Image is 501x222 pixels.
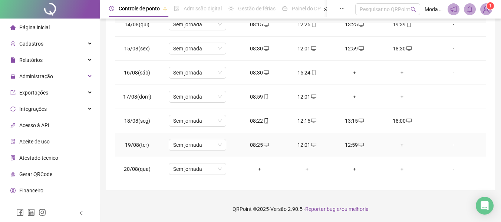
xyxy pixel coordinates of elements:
div: + [384,93,420,101]
span: Sem jornada [173,43,222,54]
span: bell [467,6,473,13]
span: pushpin [163,7,167,11]
span: desktop [263,70,269,75]
span: 18/08(seg) [124,118,150,124]
div: 08:15 [242,20,277,29]
span: ellipsis [340,6,345,11]
span: desktop [406,118,412,123]
span: left [79,211,84,216]
span: 19/08(ter) [125,142,149,148]
div: 08:25 [242,141,277,149]
div: - [432,20,475,29]
img: 20463 [481,4,492,15]
div: + [384,141,420,149]
span: Admissão digital [184,6,222,11]
div: - [432,165,475,173]
span: Central de ajuda [19,204,57,210]
span: solution [10,155,16,160]
span: user-add [10,41,16,46]
span: qrcode [10,172,16,177]
div: 08:59 [242,93,277,101]
div: + [337,69,372,77]
span: pushpin [324,7,328,11]
div: - [432,93,475,101]
span: Gerar QRCode [19,171,52,177]
span: Aceite de uso [19,139,50,145]
span: Cadastros [19,41,43,47]
span: dollar [10,188,16,193]
span: desktop [310,118,316,123]
span: Gestão de férias [238,6,276,11]
div: 08:30 [242,44,277,53]
span: 20/08(qua) [124,166,151,172]
span: sun [228,6,234,11]
div: + [384,69,420,77]
span: Painel do DP [292,6,321,11]
div: + [242,165,277,173]
span: 14/08(qui) [125,21,149,27]
span: api [10,123,16,128]
div: 19:39 [384,20,420,29]
span: 1 [489,3,492,9]
span: notification [450,6,457,13]
span: linkedin [27,209,35,216]
span: Página inicial [19,24,50,30]
span: export [10,90,16,95]
span: 16/08(sáb) [124,70,150,76]
span: Sem jornada [173,91,222,102]
div: + [289,165,325,173]
span: mobile [263,118,269,123]
div: 12:25 [289,20,325,29]
div: 15:24 [289,69,325,77]
span: Sem jornada [173,163,222,175]
span: desktop [358,142,364,148]
div: 08:30 [242,69,277,77]
div: 18:30 [384,44,420,53]
span: search [411,7,416,12]
footer: QRPoint © 2025 - 2.90.5 - [100,196,501,222]
span: mobile [310,70,316,75]
span: Financeiro [19,188,43,193]
div: - [432,44,475,53]
span: sync [10,106,16,112]
span: Atestado técnico [19,155,58,161]
span: Versão [270,206,287,212]
span: Administração [19,73,53,79]
span: mobile [406,22,412,27]
span: facebook [16,209,24,216]
span: desktop [310,142,316,148]
div: - [432,69,475,77]
span: instagram [39,209,46,216]
span: desktop [263,142,269,148]
div: + [337,165,372,173]
span: desktop [358,22,364,27]
span: desktop [406,46,412,51]
div: 12:15 [289,117,325,125]
span: Integrações [19,106,47,112]
span: lock [10,74,16,79]
span: Sem jornada [173,115,222,126]
div: - [432,141,475,149]
div: 18:00 [384,117,420,125]
span: Relatórios [19,57,43,63]
span: desktop [263,46,269,51]
span: Acesso à API [19,122,49,128]
div: Open Intercom Messenger [476,197,494,215]
div: 12:01 [289,93,325,101]
div: + [337,93,372,101]
span: 15/08(sex) [124,46,150,52]
span: Moda Mix [425,5,443,13]
div: 12:59 [337,141,372,149]
span: audit [10,139,16,144]
span: desktop [263,22,269,27]
span: mobile [310,22,316,27]
span: mobile [263,94,269,99]
div: 13:15 [337,117,372,125]
span: Sem jornada [173,19,222,30]
span: desktop [310,46,316,51]
div: 12:01 [289,141,325,149]
span: desktop [358,118,364,123]
div: 13:25 [337,20,372,29]
div: - [432,117,475,125]
div: 12:59 [337,44,372,53]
